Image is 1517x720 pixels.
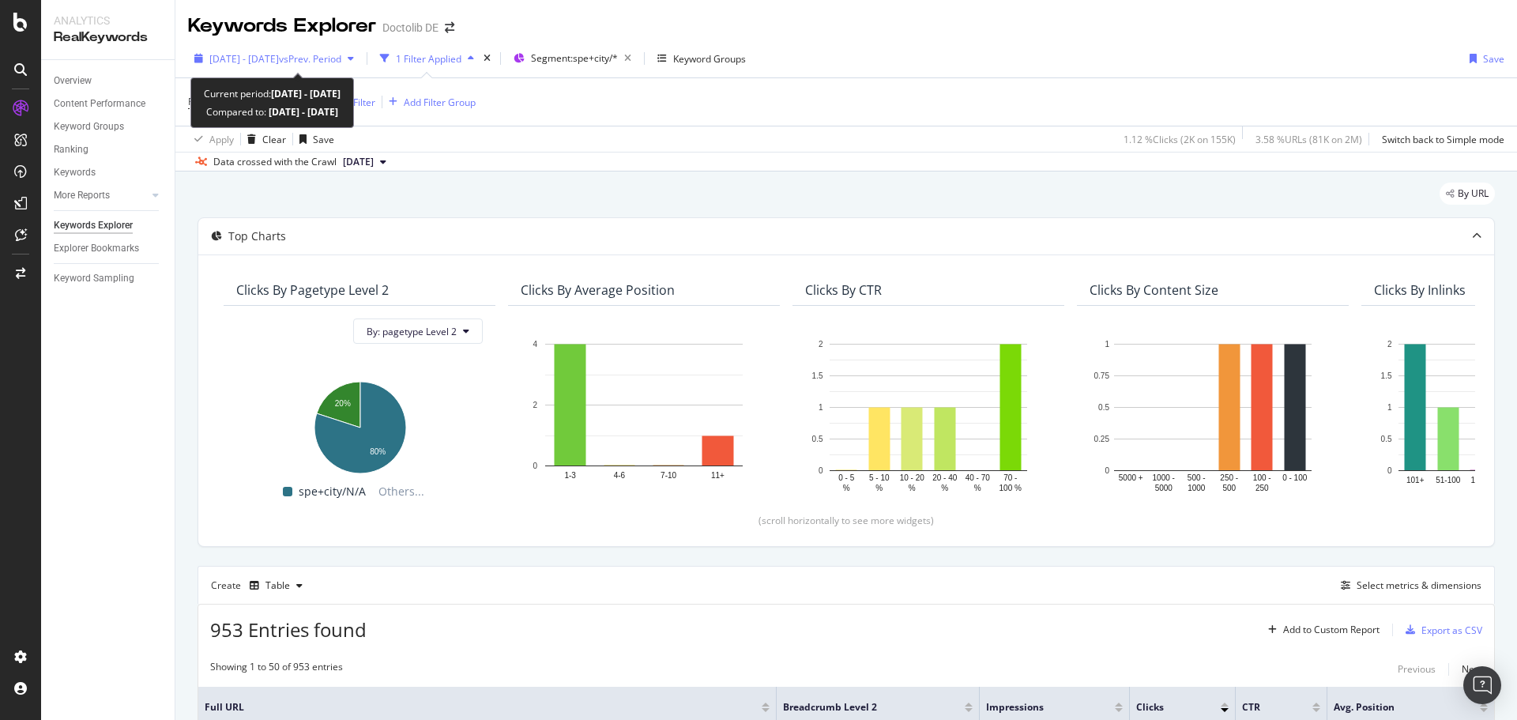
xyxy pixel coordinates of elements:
[1105,340,1109,349] text: 1
[521,336,767,489] svg: A chart.
[1357,579,1481,592] div: Select metrics & dimensions
[1436,476,1461,484] text: 51-100
[372,482,431,501] span: Others...
[188,126,234,152] button: Apply
[293,126,334,152] button: Save
[1382,133,1504,146] div: Switch back to Simple mode
[206,103,338,121] div: Compared to:
[843,484,850,492] text: %
[521,282,675,298] div: Clicks By Average Position
[367,325,457,338] span: By: pagetype Level 2
[370,448,386,457] text: 80%
[54,164,96,181] div: Keywords
[333,96,375,109] div: Add Filter
[54,141,164,158] a: Ranking
[266,105,338,119] b: [DATE] - [DATE]
[533,462,537,470] text: 0
[1376,126,1504,152] button: Switch back to Simple mode
[711,471,725,480] text: 11+
[337,153,393,172] button: [DATE]
[1255,133,1362,146] div: 3.58 % URLs ( 81K on 2M )
[614,471,626,480] text: 4-6
[54,119,164,135] a: Keyword Groups
[932,473,958,482] text: 20 - 40
[651,46,752,71] button: Keyword Groups
[1262,617,1380,643] button: Add to Custom Report
[54,270,164,287] a: Keyword Sampling
[805,282,882,298] div: Clicks By CTR
[1094,435,1110,443] text: 0.25
[1463,666,1501,704] div: Open Intercom Messenger
[54,96,164,112] a: Content Performance
[480,51,494,66] div: times
[1253,473,1271,482] text: 100 -
[1458,189,1489,198] span: By URL
[1421,624,1482,637] div: Export as CSV
[445,22,454,33] div: arrow-right-arrow-left
[54,119,124,135] div: Keyword Groups
[812,371,823,380] text: 1.5
[1090,336,1336,495] svg: A chart.
[271,87,341,100] b: [DATE] - [DATE]
[1387,466,1392,475] text: 0
[188,46,360,71] button: [DATE] - [DATE]vsPrev. Period
[900,473,925,482] text: 10 - 20
[1220,473,1238,482] text: 250 -
[1124,133,1236,146] div: 1.12 % Clicks ( 2K on 155K )
[1399,617,1482,643] button: Export as CSV
[1381,371,1392,380] text: 1.5
[210,660,343,679] div: Showing 1 to 50 of 953 entries
[986,700,1091,714] span: Impressions
[396,52,461,66] div: 1 Filter Applied
[673,52,746,66] div: Keyword Groups
[812,435,823,443] text: 0.5
[205,700,738,714] span: Full URL
[54,13,162,28] div: Analytics
[204,85,341,103] div: Current period:
[353,319,483,344] button: By: pagetype Level 2
[382,92,476,111] button: Add Filter Group
[1242,700,1289,714] span: CTR
[838,473,854,482] text: 0 - 5
[1387,340,1392,349] text: 2
[54,28,162,47] div: RealKeywords
[54,73,92,89] div: Overview
[819,340,823,349] text: 2
[217,514,1475,527] div: (scroll horizontally to see more widgets)
[909,484,916,492] text: %
[236,374,483,476] div: A chart.
[1470,476,1491,484] text: 16-50
[1463,46,1504,71] button: Save
[1094,371,1110,380] text: 0.75
[54,217,164,234] a: Keywords Explorer
[1381,435,1392,443] text: 0.5
[54,96,145,112] div: Content Performance
[54,270,134,287] div: Keyword Sampling
[1283,625,1380,635] div: Add to Custom Report
[241,126,286,152] button: Clear
[279,52,341,66] span: vs Prev. Period
[1155,484,1173,492] text: 5000
[1222,484,1236,492] text: 500
[54,240,164,257] a: Explorer Bookmarks
[1098,403,1109,412] text: 0.5
[209,133,234,146] div: Apply
[210,616,367,643] span: 953 Entries found
[1483,52,1504,66] div: Save
[188,95,223,108] span: Full URL
[875,484,883,492] text: %
[382,20,439,36] div: Doctolib DE
[999,484,1022,492] text: 100 %
[1090,282,1218,298] div: Clicks By Content Size
[1462,662,1482,676] div: Next
[243,573,309,598] button: Table
[1374,282,1466,298] div: Clicks By Inlinks
[805,336,1052,495] svg: A chart.
[265,581,290,590] div: Table
[1282,473,1308,482] text: 0 - 100
[1440,183,1495,205] div: legacy label
[869,473,890,482] text: 5 - 10
[313,133,334,146] div: Save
